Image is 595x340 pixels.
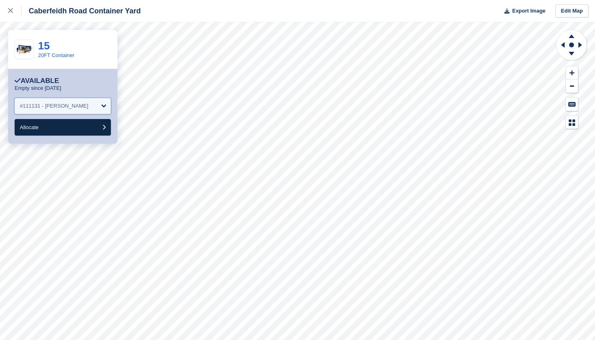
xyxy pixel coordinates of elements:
[15,42,34,57] img: 20-ft-container.jpg
[555,4,589,18] a: Edit Map
[20,124,38,130] span: Allocate
[566,116,578,129] button: Map Legend
[566,80,578,93] button: Zoom Out
[499,4,546,18] button: Export Image
[566,66,578,80] button: Zoom In
[512,7,545,15] span: Export Image
[38,52,74,58] a: 20FT Container
[15,77,59,85] div: Available
[15,119,111,136] button: Allocate
[566,98,578,111] button: Keyboard Shortcuts
[15,85,61,91] p: Empty since [DATE]
[38,40,50,52] a: 15
[21,6,141,16] div: Caberfeidh Road Container Yard
[20,102,88,110] div: #111131 - [PERSON_NAME]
